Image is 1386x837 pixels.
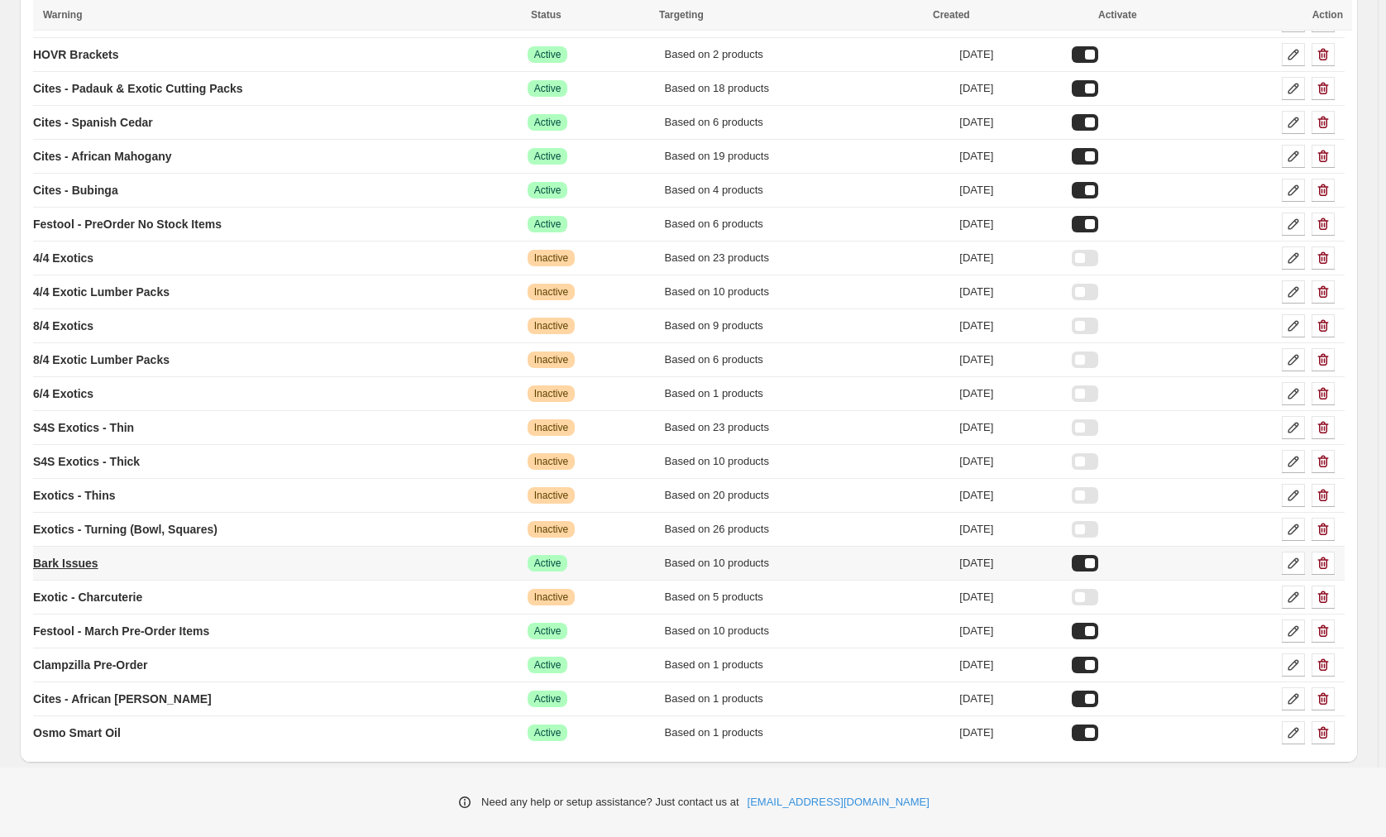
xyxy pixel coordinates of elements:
p: Cites - African Mahogany [33,148,172,165]
a: [EMAIL_ADDRESS][DOMAIN_NAME] [748,794,930,811]
div: [DATE] [959,216,1061,232]
span: Inactive [534,489,568,502]
p: Exotics - Turning (Bowl, Squares) [33,521,217,538]
a: Cites - Spanish Cedar [33,109,153,136]
div: [DATE] [959,657,1061,673]
a: 4/4 Exotic Lumber Packs [33,279,170,305]
div: [DATE] [959,521,1061,538]
span: Active [534,218,562,231]
span: Activate [1098,9,1137,21]
div: [DATE] [959,725,1061,741]
a: Cites - Bubinga [33,177,118,203]
p: Cites - Padauk & Exotic Cutting Packs [33,80,243,97]
span: Inactive [534,387,568,400]
span: Active [534,48,562,61]
div: Based on 5 products [665,589,950,605]
div: [DATE] [959,385,1061,402]
a: Clampzilla Pre-Order [33,652,148,678]
div: Based on 18 products [665,80,950,97]
div: [DATE] [959,182,1061,198]
p: Osmo Smart Oil [33,725,121,741]
div: Based on 10 products [665,623,950,639]
a: Cites - African [PERSON_NAME] [33,686,212,712]
p: S4S Exotics - Thick [33,453,140,470]
a: 8/4 Exotics [33,313,93,339]
a: Cites - Padauk & Exotic Cutting Packs [33,75,243,102]
span: Created [933,9,970,21]
span: Active [534,116,562,129]
p: Bark Issues [33,555,98,572]
a: Exotic - Charcuterie [33,584,142,610]
div: [DATE] [959,318,1061,334]
p: S4S Exotics - Thin [33,419,134,436]
div: Based on 10 products [665,284,950,300]
div: [DATE] [959,487,1061,504]
span: Status [531,9,562,21]
a: Bark Issues [33,550,98,576]
div: Based on 4 products [665,182,950,198]
span: Inactive [534,285,568,299]
div: [DATE] [959,46,1061,63]
a: S4S Exotics - Thick [33,448,140,475]
a: 4/4 Exotics [33,245,93,271]
a: 8/4 Exotic Lumber Packs [33,347,170,373]
span: Action [1312,9,1343,21]
div: Based on 9 products [665,318,950,334]
span: Active [534,150,562,163]
p: 8/4 Exotics [33,318,93,334]
div: [DATE] [959,114,1061,131]
span: Targeting [659,9,704,21]
span: Active [534,82,562,95]
p: Festool - PreOrder No Stock Items [33,216,222,232]
span: Inactive [534,251,568,265]
span: Warning [43,9,83,21]
span: Inactive [534,523,568,536]
div: Based on 6 products [665,216,950,232]
div: Based on 23 products [665,419,950,436]
span: Active [534,624,562,638]
p: 4/4 Exotic Lumber Packs [33,284,170,300]
div: [DATE] [959,453,1061,470]
a: Exotics - Thins [33,482,116,509]
span: Inactive [534,353,568,366]
span: Active [534,184,562,197]
p: Festool - March Pre-Order Items [33,623,209,639]
span: Active [534,726,562,739]
p: Clampzilla Pre-Order [33,657,148,673]
div: [DATE] [959,691,1061,707]
div: Based on 6 products [665,114,950,131]
p: Cites - Bubinga [33,182,118,198]
div: [DATE] [959,250,1061,266]
div: Based on 6 products [665,352,950,368]
p: Cites - African [PERSON_NAME] [33,691,212,707]
div: Based on 1 products [665,691,950,707]
a: Festool - PreOrder No Stock Items [33,211,222,237]
div: [DATE] [959,284,1061,300]
div: Based on 23 products [665,250,950,266]
p: 4/4 Exotics [33,250,93,266]
span: Active [534,557,562,570]
a: 6/4 Exotics [33,380,93,407]
div: Based on 10 products [665,453,950,470]
div: [DATE] [959,352,1061,368]
p: HOVR Brackets [33,46,119,63]
a: S4S Exotics - Thin [33,414,134,441]
p: Cites - Spanish Cedar [33,114,153,131]
div: [DATE] [959,589,1061,605]
span: Inactive [534,591,568,604]
span: Active [534,658,562,672]
a: Exotics - Turning (Bowl, Squares) [33,516,217,543]
div: Based on 1 products [665,385,950,402]
div: Based on 26 products [665,521,950,538]
span: Inactive [534,421,568,434]
div: [DATE] [959,623,1061,639]
div: [DATE] [959,555,1061,572]
a: Osmo Smart Oil [33,720,121,746]
p: 8/4 Exotic Lumber Packs [33,352,170,368]
div: Based on 2 products [665,46,950,63]
p: Exotics - Thins [33,487,116,504]
div: Based on 10 products [665,555,950,572]
span: Inactive [534,455,568,468]
a: Festool - March Pre-Order Items [33,618,209,644]
a: HOVR Brackets [33,41,119,68]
